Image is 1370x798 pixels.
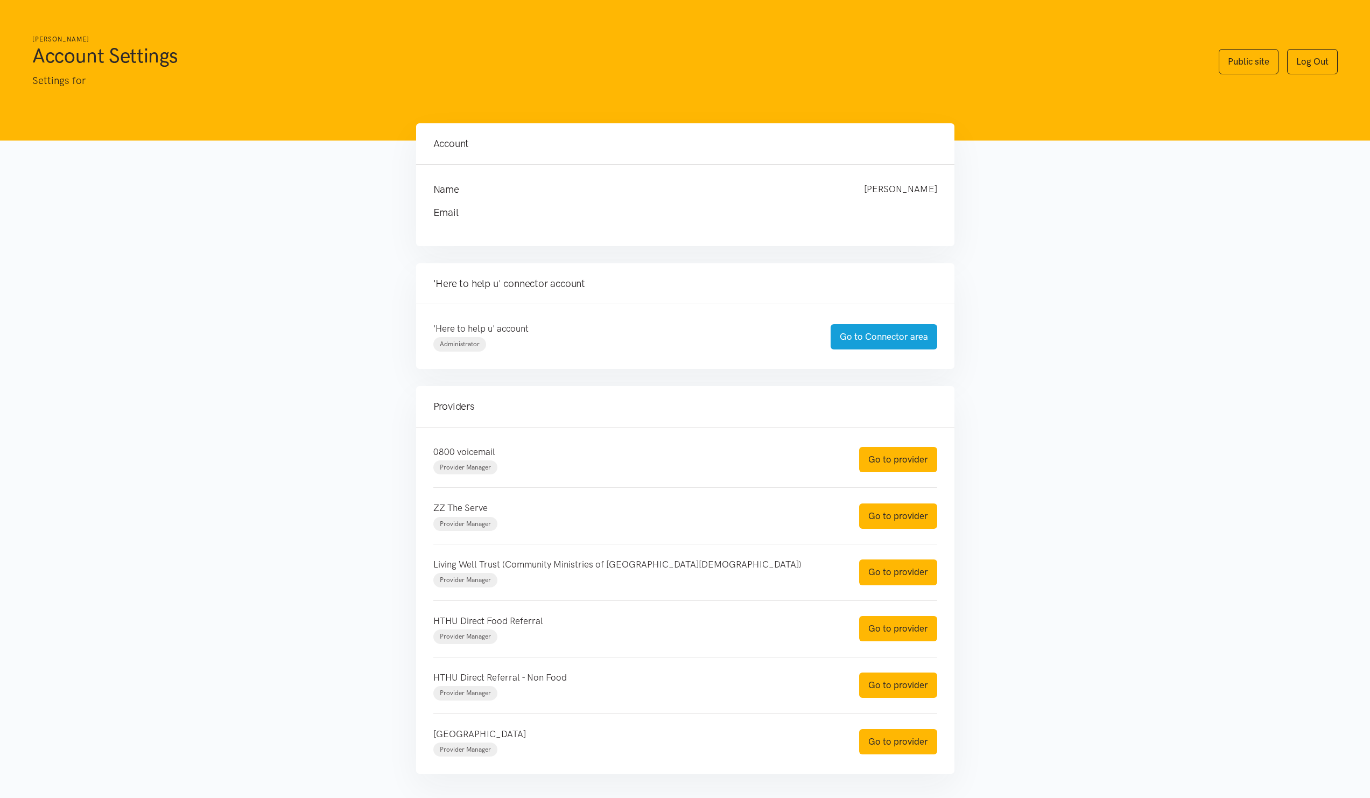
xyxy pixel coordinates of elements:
[433,321,809,336] p: 'Here to help u' account
[433,205,916,220] h4: Email
[433,136,937,151] h4: Account
[433,727,838,741] p: [GEOGRAPHIC_DATA]
[440,464,491,471] span: Provider Manager
[859,503,937,529] a: Go to provider
[853,182,948,197] div: [PERSON_NAME]
[440,520,491,528] span: Provider Manager
[440,576,491,584] span: Provider Manager
[32,73,1197,89] p: Settings for
[433,182,842,197] h4: Name
[440,633,491,640] span: Provider Manager
[433,614,838,628] p: HTHU Direct Food Referral
[440,340,480,348] span: Administrator
[859,559,937,585] a: Go to provider
[440,746,491,753] span: Provider Manager
[433,276,937,291] h4: 'Here to help u' connector account
[1219,49,1278,74] a: Public site
[433,501,838,515] p: ZZ The Serve
[433,399,937,414] h4: Providers
[433,670,838,685] p: HTHU Direct Referral - Non Food
[32,34,1197,45] h6: [PERSON_NAME]
[859,729,937,754] a: Go to provider
[440,689,491,697] span: Provider Manager
[433,445,838,459] p: 0800 voicemail
[32,43,1197,68] h1: Account Settings
[859,616,937,641] a: Go to provider
[859,447,937,472] a: Go to provider
[1287,49,1338,74] a: Log Out
[831,324,937,349] a: Go to Connector area
[433,557,838,572] p: Living Well Trust (Community Ministries of [GEOGRAPHIC_DATA][DEMOGRAPHIC_DATA])
[859,673,937,698] a: Go to provider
